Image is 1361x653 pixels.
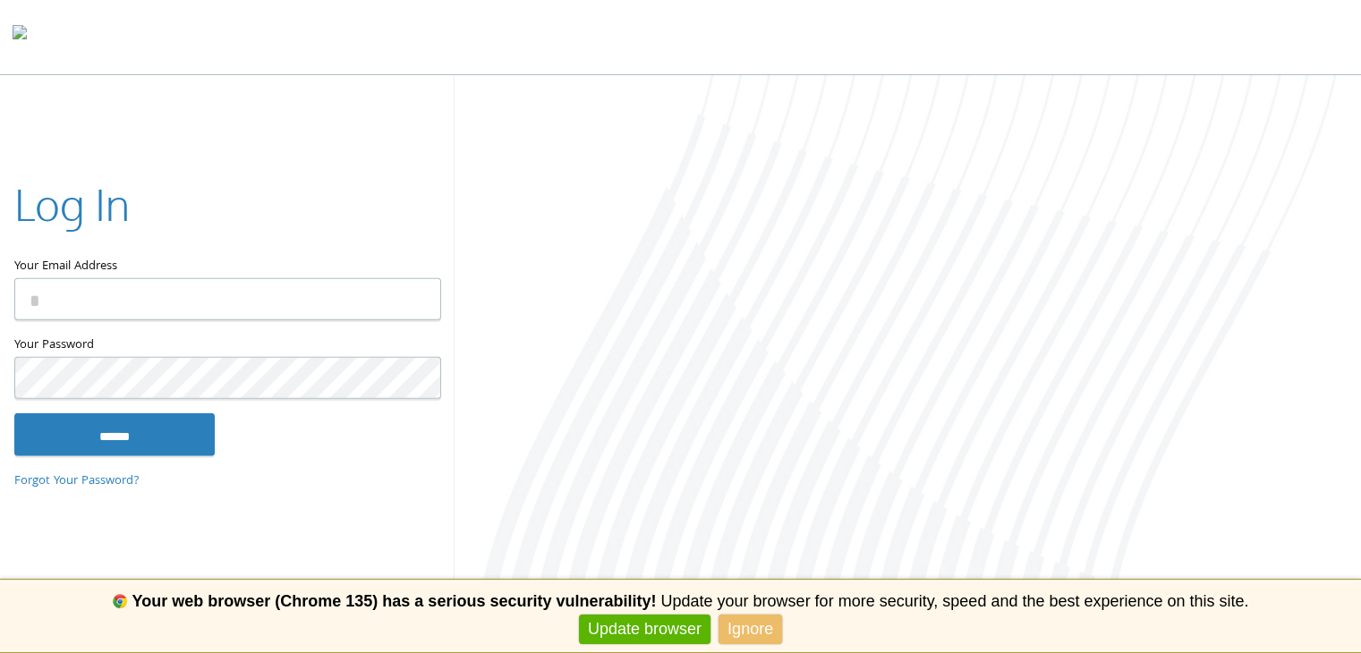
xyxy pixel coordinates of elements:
[13,19,27,55] img: todyl-logo-dark.svg
[14,471,140,491] a: Forgot Your Password?
[579,615,710,644] a: Update browser
[132,592,657,610] b: Your web browser (Chrome 135) has a serious security vulnerability!
[719,615,782,644] a: Ignore
[14,174,130,234] h2: Log In
[660,592,1248,610] span: Update your browser for more security, speed and the best experience on this site.
[14,335,439,357] label: Your Password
